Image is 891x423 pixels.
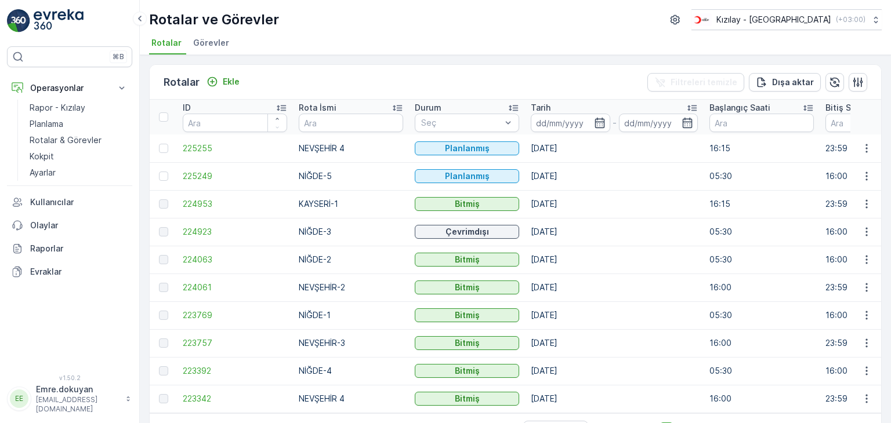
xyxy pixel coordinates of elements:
p: Filtreleri temizle [671,76,737,88]
p: Çevrimdışı [445,226,489,238]
a: Rapor - Kızılay [25,100,132,116]
a: Ayarlar [25,165,132,181]
p: 16:00 [709,393,814,404]
td: [DATE] [525,329,704,357]
p: Operasyonlar [30,82,109,94]
p: Kokpit [30,151,54,162]
input: Ara [299,114,403,132]
p: 05:30 [709,170,814,182]
button: EEEmre.dokuyan[EMAIL_ADDRESS][DOMAIN_NAME] [7,384,132,414]
p: NİĞDE-5 [299,170,403,182]
button: Ekle [202,75,244,89]
div: Toggle Row Selected [159,338,168,348]
a: Kullanıcılar [7,191,132,214]
p: 05:30 [709,309,814,321]
td: [DATE] [525,190,704,218]
span: Görevler [193,37,229,49]
span: Rotalar [151,37,182,49]
p: 05:30 [709,254,814,265]
button: Bitmiş [415,364,519,378]
div: Toggle Row Selected [159,394,168,403]
p: 16:15 [709,143,814,154]
p: 16:00 [709,337,814,349]
button: Çevrimdışı [415,225,519,239]
td: [DATE] [525,218,704,246]
p: [EMAIL_ADDRESS][DOMAIN_NAME] [36,395,119,414]
p: Bitmiş [455,282,480,293]
p: Evraklar [30,266,128,278]
a: Rotalar & Görevler [25,132,132,148]
input: dd/mm/yyyy [531,114,610,132]
p: NİĞDE-2 [299,254,403,265]
p: Durum [415,102,441,114]
p: NİĞDE-4 [299,365,403,377]
span: 223342 [183,393,287,404]
input: dd/mm/yyyy [619,114,698,132]
p: Ekle [223,76,240,87]
div: Toggle Row Selected [159,311,168,320]
a: Raporlar [7,237,132,260]
p: ID [183,102,191,114]
p: Emre.dokuyan [36,384,119,395]
p: Kızılay - [GEOGRAPHIC_DATA] [716,14,831,25]
div: Toggle Row Selected [159,283,168,292]
p: Rotalar & Görevler [30,134,102,146]
span: 225255 [183,143,287,154]
p: Rota İsmi [299,102,336,114]
p: NİĞDE-3 [299,226,403,238]
td: [DATE] [525,301,704,329]
p: Tarih [531,102,550,114]
button: Bitmiş [415,197,519,211]
a: 223757 [183,337,287,349]
p: Olaylar [30,220,128,231]
p: Bitmiş [455,393,480,404]
p: Planlanmış [445,143,490,154]
p: ( +03:00 ) [836,15,865,24]
div: EE [10,389,28,408]
p: KAYSERİ-1 [299,198,403,210]
p: Bitmiş [455,254,480,265]
td: [DATE] [525,246,704,274]
p: 05:30 [709,365,814,377]
a: Evraklar [7,260,132,283]
button: Bitmiş [415,280,519,294]
td: [DATE] [525,357,704,385]
a: Olaylar [7,214,132,237]
button: Bitmiş [415,253,519,267]
p: Planlama [30,118,63,130]
img: logo_light-DOdMpM7g.png [34,9,84,32]
div: Toggle Row Selected [159,144,168,153]
td: [DATE] [525,162,704,190]
div: Toggle Row Selected [159,227,168,236]
p: Planlanmış [445,170,490,182]
p: Rotalar [164,74,200,90]
input: Ara [183,114,287,132]
button: Bitmiş [415,308,519,322]
a: 224063 [183,254,287,265]
p: NEVŞEHİR 4 [299,393,403,404]
a: 224923 [183,226,287,238]
a: 223392 [183,365,287,377]
span: 223769 [183,309,287,321]
span: v 1.50.2 [7,374,132,381]
td: [DATE] [525,134,704,162]
a: 225249 [183,170,287,182]
a: 224061 [183,282,287,293]
p: Rotalar ve Görevler [149,10,279,29]
p: Seç [421,117,501,129]
p: 05:30 [709,226,814,238]
div: Toggle Row Selected [159,199,168,209]
div: Toggle Row Selected [159,172,168,181]
p: Bitiş Saati [825,102,866,114]
img: k%C4%B1z%C4%B1lay_D5CCths_t1JZB0k.png [691,13,712,26]
p: Ayarlar [30,167,56,178]
a: 224953 [183,198,287,210]
input: Ara [709,114,814,132]
p: NEVŞEHİR-3 [299,337,403,349]
button: Bitmiş [415,336,519,350]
